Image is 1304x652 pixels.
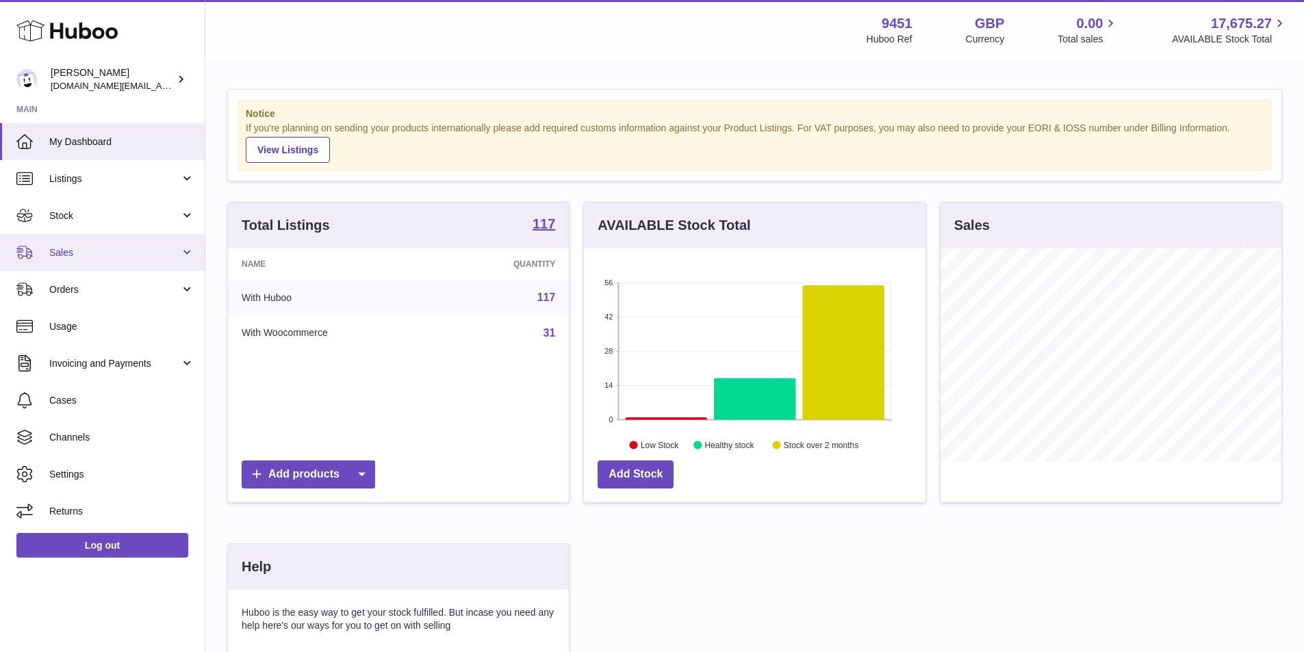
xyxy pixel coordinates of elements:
[1172,14,1288,46] a: 17,675.27 AVAILABLE Stock Total
[16,69,37,90] img: amir.ch@gmail.com
[16,533,188,558] a: Log out
[242,558,271,576] h3: Help
[49,320,194,333] span: Usage
[246,137,330,163] a: View Listings
[1058,33,1118,46] span: Total sales
[966,33,1005,46] div: Currency
[49,283,180,296] span: Orders
[51,66,174,92] div: [PERSON_NAME]
[784,440,858,449] text: Stock over 2 months
[439,248,569,280] th: Quantity
[954,216,990,235] h3: Sales
[49,209,180,222] span: Stock
[228,315,439,351] td: With Woocommerce
[975,14,1004,33] strong: GBP
[51,80,272,91] span: [DOMAIN_NAME][EMAIL_ADDRESS][DOMAIN_NAME]
[49,505,194,518] span: Returns
[49,246,180,259] span: Sales
[246,122,1264,163] div: If you're planning on sending your products internationally please add required customs informati...
[49,172,180,185] span: Listings
[49,431,194,444] span: Channels
[228,280,439,315] td: With Huboo
[49,394,194,407] span: Cases
[641,440,679,449] text: Low Stock
[228,248,439,280] th: Name
[605,347,613,355] text: 28
[533,217,555,233] a: 117
[705,440,755,449] text: Healthy stock
[1077,14,1103,33] span: 0.00
[246,107,1264,120] strong: Notice
[242,606,555,632] p: Huboo is the easy way to get your stock fulfilled. But incase you need any help here's our ways f...
[544,327,556,339] a: 31
[609,415,613,423] text: 0
[49,135,194,148] span: My Dashboard
[598,460,674,488] a: Add Stock
[605,278,613,287] text: 56
[1058,14,1118,46] a: 0.00 Total sales
[49,468,194,481] span: Settings
[882,14,912,33] strong: 9451
[1172,33,1288,46] span: AVAILABLE Stock Total
[242,216,330,235] h3: Total Listings
[1211,14,1272,33] span: 17,675.27
[605,381,613,389] text: 14
[867,33,912,46] div: Huboo Ref
[49,357,180,370] span: Invoicing and Payments
[598,216,750,235] h3: AVAILABLE Stock Total
[242,460,375,488] a: Add products
[533,217,555,231] strong: 117
[537,291,556,303] a: 117
[605,313,613,321] text: 42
